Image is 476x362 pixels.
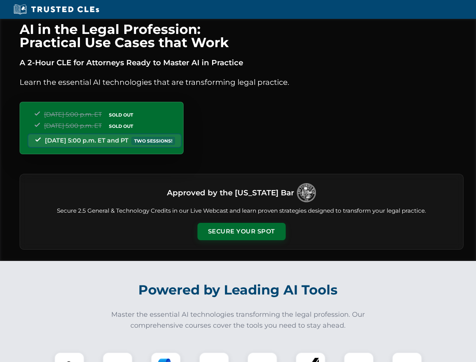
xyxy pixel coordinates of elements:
img: Trusted CLEs [11,4,101,15]
span: [DATE] 5:00 p.m. ET [44,111,102,118]
h1: AI in the Legal Profession: Practical Use Cases that Work [20,23,464,49]
span: SOLD OUT [106,111,136,119]
button: Secure Your Spot [197,223,286,240]
p: A 2-Hour CLE for Attorneys Ready to Master AI in Practice [20,57,464,69]
h2: Powered by Leading AI Tools [29,277,447,303]
span: [DATE] 5:00 p.m. ET [44,122,102,129]
span: SOLD OUT [106,122,136,130]
p: Learn the essential AI technologies that are transforming legal practice. [20,76,464,88]
h3: Approved by the [US_STATE] Bar [167,186,294,199]
p: Master the essential AI technologies transforming the legal profession. Our comprehensive courses... [106,309,370,331]
img: Logo [297,183,316,202]
p: Secure 2.5 General & Technology Credits in our Live Webcast and learn proven strategies designed ... [29,207,454,215]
